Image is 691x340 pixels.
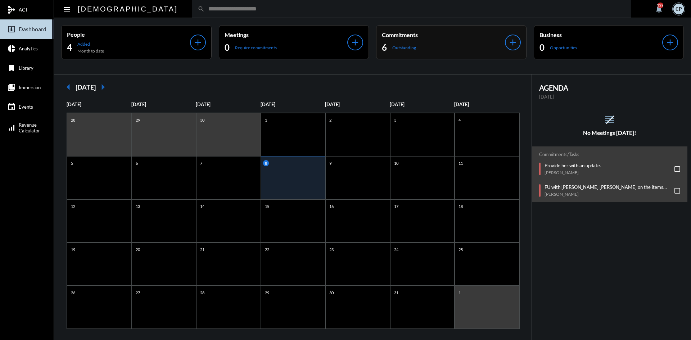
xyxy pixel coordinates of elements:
[545,184,671,190] p: FU with [PERSON_NAME] [PERSON_NAME] on the items sent
[198,160,204,166] p: 7
[539,152,681,157] h2: Commitments/Tasks
[198,246,206,253] p: 21
[69,290,77,296] p: 26
[19,46,38,51] span: Analytics
[19,85,41,90] span: Immersion
[328,246,335,253] p: 23
[392,160,400,166] p: 10
[454,101,519,107] p: [DATE]
[263,203,271,209] p: 15
[67,101,131,107] p: [DATE]
[539,31,663,38] p: Business
[19,104,33,110] span: Events
[604,114,615,126] mat-icon: reorder
[539,42,545,53] h2: 0
[134,160,140,166] p: 6
[665,37,675,47] mat-icon: add
[392,45,416,50] p: Outstanding
[7,64,16,72] mat-icon: bookmark
[550,45,577,50] p: Opportunities
[78,3,178,15] h2: [DEMOGRAPHIC_DATA]
[350,37,360,47] mat-icon: add
[19,26,46,32] span: Dashboard
[457,290,462,296] p: 1
[77,48,104,54] p: Month to date
[382,42,387,53] h2: 6
[673,4,684,14] div: CP
[457,246,465,253] p: 25
[69,246,77,253] p: 19
[263,246,271,253] p: 22
[457,117,462,123] p: 4
[328,160,333,166] p: 9
[390,101,455,107] p: [DATE]
[328,203,335,209] p: 16
[7,44,16,53] mat-icon: pie_chart
[325,101,390,107] p: [DATE]
[655,5,663,13] mat-icon: notifications
[69,203,77,209] p: 12
[235,45,277,50] p: Require commitments
[96,80,110,94] mat-icon: arrow_right
[198,290,206,296] p: 28
[392,246,400,253] p: 24
[328,290,335,296] p: 30
[225,42,230,53] h2: 0
[19,65,33,71] span: Library
[134,117,142,123] p: 29
[7,25,16,33] mat-icon: insert_chart_outlined
[545,191,671,197] p: [PERSON_NAME]
[382,31,505,38] p: Commitments
[328,117,333,123] p: 2
[263,290,271,296] p: 29
[7,123,16,132] mat-icon: signal_cellular_alt
[539,83,681,92] h2: AGENDA
[69,117,77,123] p: 28
[545,170,601,175] p: [PERSON_NAME]
[261,101,325,107] p: [DATE]
[198,203,206,209] p: 14
[457,160,465,166] p: 11
[196,101,261,107] p: [DATE]
[61,80,76,94] mat-icon: arrow_left
[19,7,28,13] span: ACT
[263,160,269,166] p: 8
[539,94,681,100] p: [DATE]
[225,31,348,38] p: Meetings
[67,42,72,53] h2: 4
[131,101,196,107] p: [DATE]
[67,31,190,38] p: People
[392,290,400,296] p: 31
[658,3,663,8] div: 329
[198,117,206,123] p: 30
[77,41,104,47] p: Added
[193,37,203,47] mat-icon: add
[545,163,601,168] p: Provide her with an update.
[69,160,75,166] p: 5
[60,2,74,16] button: Toggle sidenav
[134,246,142,253] p: 20
[263,117,269,123] p: 1
[134,203,142,209] p: 13
[457,203,465,209] p: 18
[198,5,205,13] mat-icon: search
[7,83,16,92] mat-icon: collections_bookmark
[392,203,400,209] p: 17
[7,103,16,111] mat-icon: event
[63,5,71,14] mat-icon: Side nav toggle icon
[19,122,40,133] span: Revenue Calculator
[392,117,398,123] p: 3
[134,290,142,296] p: 27
[508,37,518,47] mat-icon: add
[7,5,16,14] mat-icon: mediation
[76,83,96,91] h2: [DATE]
[532,130,688,136] h5: No Meetings [DATE]!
